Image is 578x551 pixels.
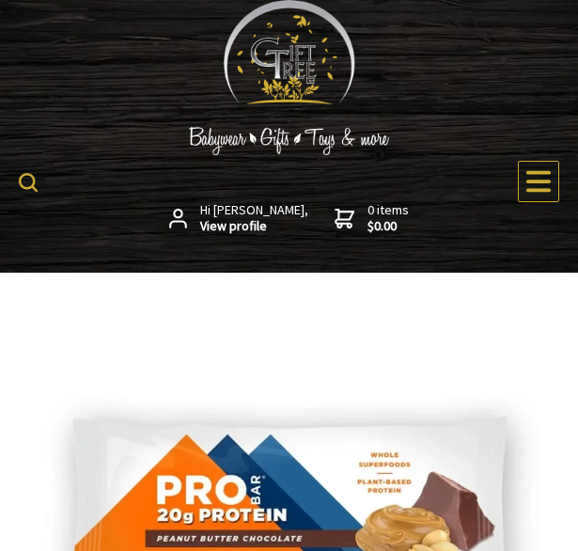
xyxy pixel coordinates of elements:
[200,202,308,235] span: Hi [PERSON_NAME],
[148,127,430,155] img: Babywear - Gifts - Toys & more
[169,202,308,235] a: Hi [PERSON_NAME],View profile
[367,201,409,235] span: 0 items
[367,218,409,235] strong: $0.00
[200,218,308,235] strong: View profile
[19,173,38,192] img: product search
[335,202,409,235] a: 0 items$0.00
